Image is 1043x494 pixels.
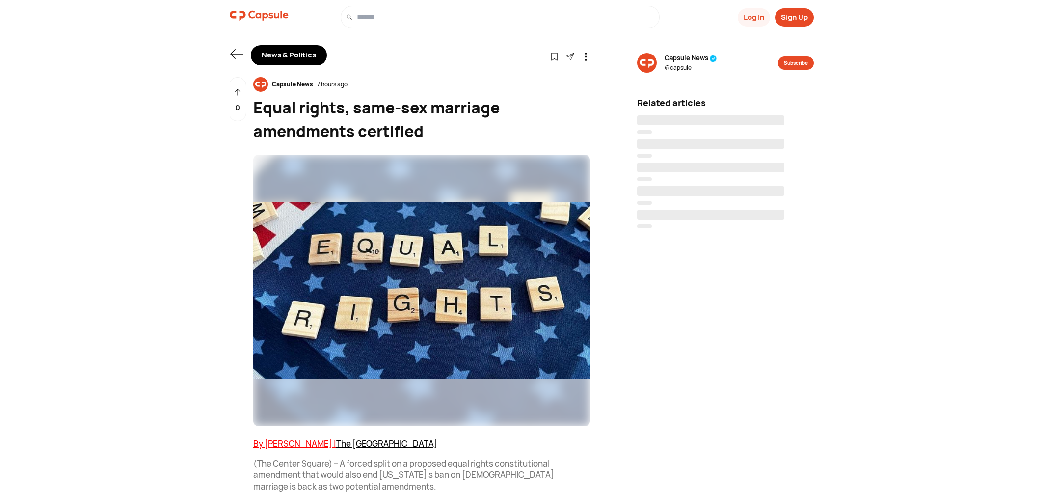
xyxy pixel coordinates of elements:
[230,6,289,26] img: logo
[738,8,770,27] button: Log In
[253,77,268,92] img: resizeImage
[637,96,814,110] div: Related articles
[230,6,289,28] a: logo
[637,163,784,172] span: ‌
[778,56,814,70] button: Subscribe
[637,224,652,228] span: ‌
[637,139,784,149] span: ‌
[665,63,717,72] span: @ capsule
[251,45,327,65] div: News & Politics
[665,54,717,63] span: Capsule News
[253,96,590,143] div: Equal rights, same-sex marriage amendments certified
[775,8,814,27] button: Sign Up
[268,80,317,89] div: Capsule News
[253,438,336,449] a: By [PERSON_NAME] |
[637,154,652,158] span: ‌
[637,130,652,134] span: ‌
[317,80,348,89] div: 7 hours ago
[637,115,784,125] span: ‌
[253,458,590,493] p: (The Center Square) – A forced split on a proposed equal rights constitutional amendment that wou...
[253,155,590,426] img: resizeImage
[336,438,437,449] a: The [GEOGRAPHIC_DATA]
[637,201,652,205] span: ‌
[710,55,717,62] img: tick
[637,210,784,220] span: ‌
[235,102,240,113] p: 0
[637,186,784,196] span: ‌
[637,53,657,73] img: resizeImage
[637,177,652,181] span: ‌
